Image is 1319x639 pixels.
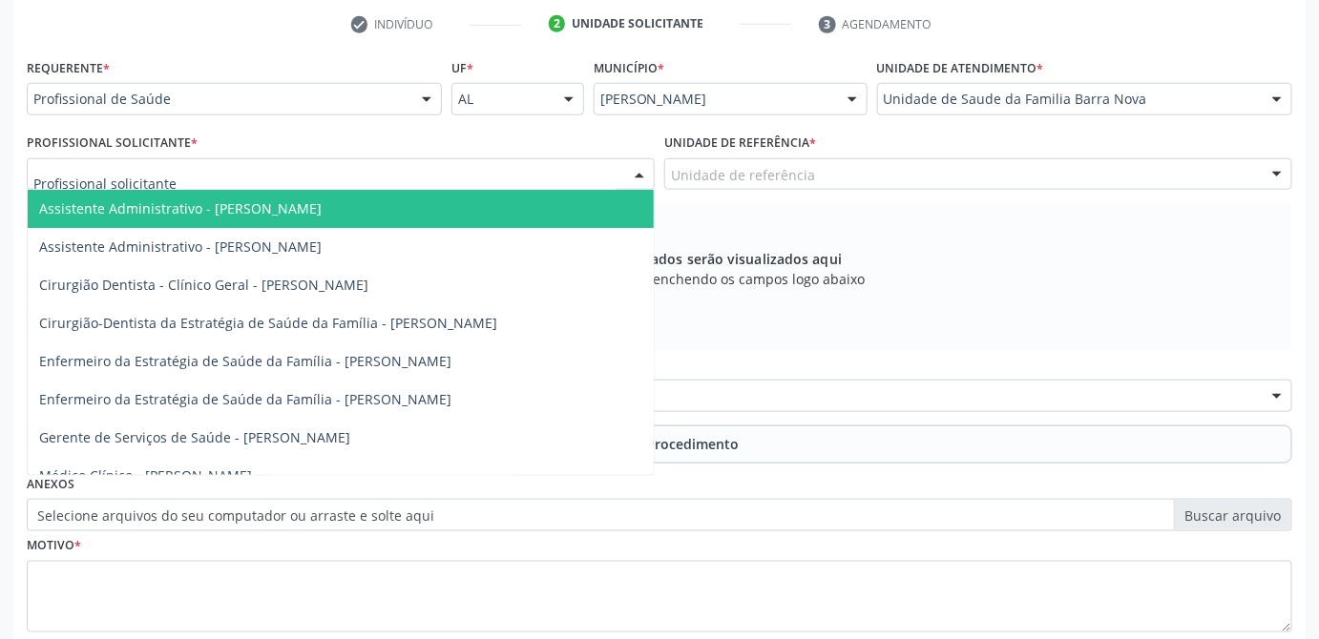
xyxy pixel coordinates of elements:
label: Unidade de atendimento [877,53,1044,83]
span: Enfermeiro da Estratégia de Saúde da Família - [PERSON_NAME] [39,352,451,370]
span: Cirurgião-Dentista da Estratégia de Saúde da Família - [PERSON_NAME] [39,314,497,332]
span: Assistente Administrativo - [PERSON_NAME] [39,237,322,256]
span: Médico Clínico - [PERSON_NAME] [39,466,252,484]
label: Motivo [27,531,81,561]
span: Assistente Administrativo - [PERSON_NAME] [39,199,322,217]
div: 2 [549,15,566,32]
div: Unidade solicitante [572,15,703,32]
span: Enfermeiro da Estratégia de Saúde da Família - [PERSON_NAME] [39,390,451,408]
span: Gerente de Serviços de Saúde - [PERSON_NAME] [39,428,350,446]
label: Requerente [27,53,110,83]
span: Os procedimentos adicionados serão visualizados aqui [477,249,842,269]
span: Profissional de Saúde [33,90,403,109]
span: Adicionar Procedimento [580,434,739,454]
span: Unidade de referência [671,165,815,185]
span: [PERSON_NAME] [600,90,828,109]
input: Profissional solicitante [33,165,616,203]
label: UF [451,53,473,83]
span: Adicione os procedimentos preenchendo os campos logo abaixo [454,269,866,289]
button: Adicionar Procedimento [27,425,1292,464]
span: Cirurgião Dentista - Clínico Geral - [PERSON_NAME] [39,276,368,294]
span: AL [458,90,544,109]
label: Profissional Solicitante [27,129,198,158]
label: Anexos [27,470,74,500]
span: Unidade de Saude da Familia Barra Nova [884,90,1253,109]
label: Município [594,53,665,83]
label: Unidade de referência [664,129,816,158]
